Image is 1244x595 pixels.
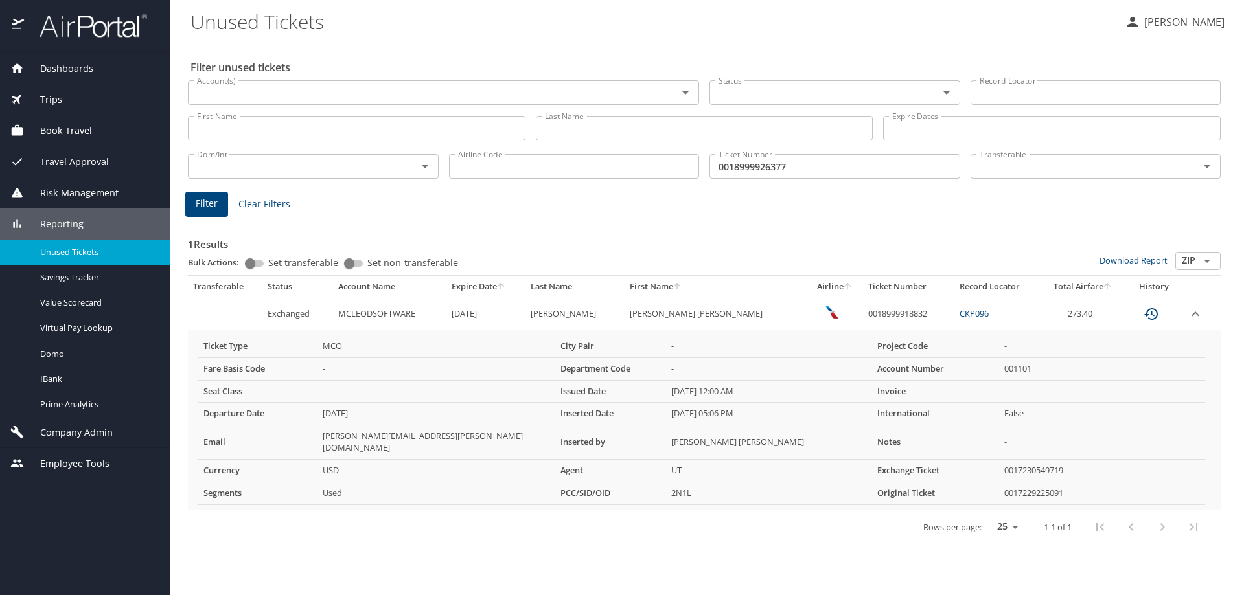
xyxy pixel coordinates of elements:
[198,460,317,482] th: Currency
[872,425,999,460] th: Notes
[1125,276,1182,298] th: History
[1041,276,1125,298] th: Total Airfare
[190,57,1223,78] h2: Filter unused tickets
[198,482,317,505] th: Segments
[198,357,317,380] th: Fare Basis Code
[923,523,982,532] p: Rows per page:
[416,157,434,175] button: Open
[317,335,555,357] td: MCO
[666,335,872,357] td: -
[625,276,806,298] th: First Name
[40,373,154,385] span: IBank
[497,283,506,291] button: sort
[1044,523,1072,532] p: 1-1 of 1
[872,403,999,425] th: International
[1140,14,1225,30] p: [PERSON_NAME]
[1198,157,1216,175] button: Open
[12,13,25,38] img: icon-airportal.png
[24,217,84,231] span: Reporting
[1188,306,1203,322] button: expand row
[872,460,999,482] th: Exchange Ticket
[999,403,1205,425] td: False
[262,276,333,298] th: Status
[863,276,954,298] th: Ticket Number
[1103,283,1112,291] button: sort
[666,357,872,380] td: -
[555,425,666,460] th: Inserted by
[24,124,92,138] span: Book Travel
[198,380,317,403] th: Seat Class
[24,425,113,440] span: Company Admin
[1198,252,1216,270] button: Open
[317,403,555,425] td: [DATE]
[24,186,119,200] span: Risk Management
[525,298,625,330] td: [PERSON_NAME]
[863,298,954,330] td: 0018999918832
[666,380,872,403] td: [DATE] 12:00 AM
[40,348,154,360] span: Domo
[938,84,956,102] button: Open
[233,192,295,216] button: Clear Filters
[198,335,317,357] th: Ticket Type
[872,335,999,357] th: Project Code
[446,276,525,298] th: Expire Date
[555,380,666,403] th: Issued Date
[555,357,666,380] th: Department Code
[367,258,458,267] span: Set non-transferable
[24,155,109,169] span: Travel Approval
[999,482,1205,505] td: 0017229225091
[555,403,666,425] th: Inserted Date
[262,298,333,330] td: Exchanged
[555,460,666,482] th: Agent
[196,196,218,212] span: Filter
[1041,298,1125,330] td: 273.40
[666,460,872,482] td: UT
[872,482,999,505] th: Original Ticket
[188,256,249,268] p: Bulk Actions:
[987,517,1023,537] select: rows per page
[999,425,1205,460] td: -
[40,246,154,258] span: Unused Tickets
[555,335,666,357] th: City Pair
[198,403,317,425] th: Departure Date
[954,276,1041,298] th: Record Locator
[188,276,1221,544] table: custom pagination table
[525,276,625,298] th: Last Name
[872,380,999,403] th: Invoice
[960,308,989,319] a: CKP096
[317,460,555,482] td: USD
[185,192,228,217] button: Filter
[40,297,154,309] span: Value Scorecard
[188,229,1221,252] h3: 1 Results
[999,335,1205,357] td: -
[198,335,1205,505] table: more info about unused tickets
[666,403,872,425] td: [DATE] 05:06 PM
[40,322,154,334] span: Virtual Pay Lookup
[825,306,838,319] img: American Airlines
[666,425,872,460] td: [PERSON_NAME] [PERSON_NAME]
[24,62,93,76] span: Dashboards
[317,380,555,403] td: -
[317,425,555,460] td: [PERSON_NAME][EMAIL_ADDRESS][PERSON_NAME][DOMAIN_NAME]
[333,298,446,330] td: MCLEODSOFTWARE
[625,298,806,330] td: [PERSON_NAME] [PERSON_NAME]
[807,276,863,298] th: Airline
[446,298,525,330] td: [DATE]
[555,482,666,505] th: PCC/SID/OID
[25,13,147,38] img: airportal-logo.png
[317,357,555,380] td: -
[844,283,853,291] button: sort
[24,456,109,471] span: Employee Tools
[317,482,555,505] td: Used
[1120,10,1230,34] button: [PERSON_NAME]
[193,281,257,293] div: Transferable
[1100,254,1168,266] a: Download Report
[673,283,682,291] button: sort
[190,1,1114,41] h1: Unused Tickets
[40,398,154,410] span: Prime Analytics
[872,357,999,380] th: Account Number
[24,93,62,107] span: Trips
[40,271,154,284] span: Savings Tracker
[238,196,290,212] span: Clear Filters
[666,482,872,505] td: 2N1L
